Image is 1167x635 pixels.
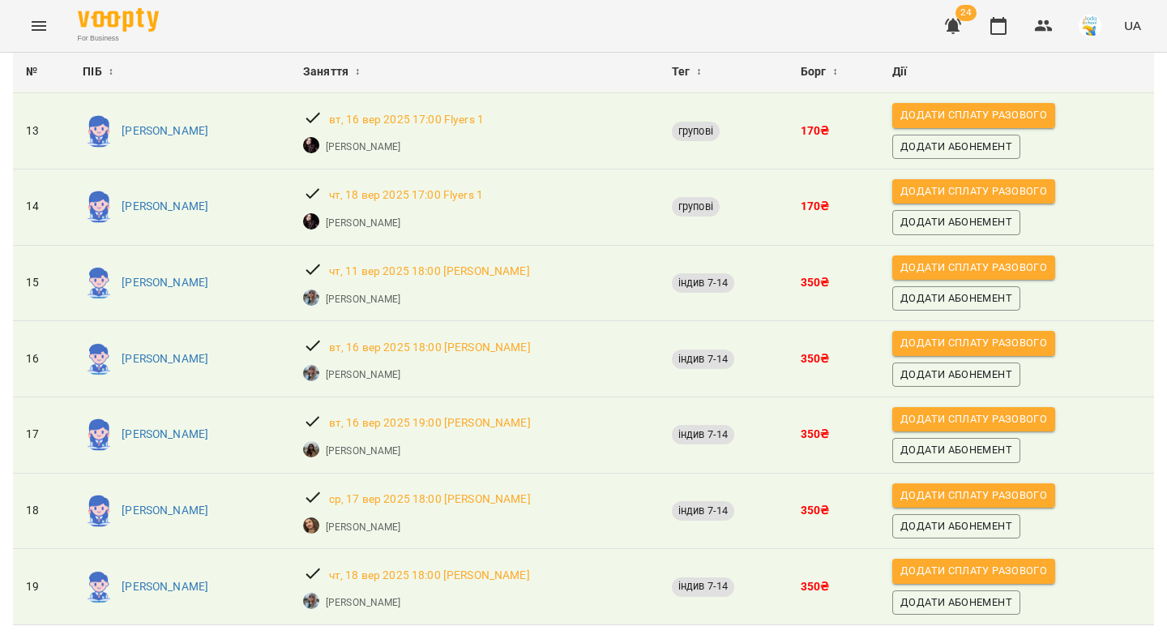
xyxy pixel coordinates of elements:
b: 350 ₴ [801,352,830,365]
a: [PERSON_NAME] [326,139,400,154]
span: Додати Абонемент [900,290,1012,307]
span: Додати сплату разового [900,106,1047,124]
b: 350 ₴ [801,276,830,289]
span: 24 [955,5,977,21]
button: Додати сплату разового [892,559,1055,583]
span: Заняття [303,62,348,82]
div: Дії [892,62,1141,82]
button: Додати сплату разового [892,331,1055,355]
span: Додати Абонемент [900,517,1012,535]
button: Додати Абонемент [892,135,1020,159]
span: UA [1124,17,1141,34]
a: [PERSON_NAME] [122,579,208,595]
img: Марія Гальченко [83,418,115,451]
span: Додати Абонемент [900,594,1012,611]
span: Тег [672,62,690,82]
div: № [26,62,57,82]
p: [PERSON_NAME] [326,520,400,534]
button: Додати сплату разового [892,483,1055,508]
a: вт, 16 вер 2025 19:00 [PERSON_NAME] [329,415,531,431]
img: Софія Коваленко [83,191,115,223]
a: [PERSON_NAME] [326,367,400,382]
img: Вадим Маслюк [83,267,115,299]
a: чт, 18 вер 2025 18:00 [PERSON_NAME] [329,568,530,584]
span: індив 7-14 [672,276,734,290]
button: Menu [19,6,58,45]
img: Вадим Маслюк [83,343,115,375]
img: Вадим Маслюк [83,571,115,603]
a: [PERSON_NAME] [122,351,208,367]
span: ↕ [355,62,360,82]
button: Додати сплату разового [892,407,1055,431]
td: 18 [13,473,70,549]
a: [PERSON_NAME] [326,444,400,458]
button: Додати сплату разового [892,103,1055,127]
td: 13 [13,93,70,169]
td: 14 [13,169,70,245]
img: 38072b7c2e4bcea27148e267c0c485b2.jpg [1079,15,1101,37]
span: Додати Абонемент [900,441,1012,459]
b: 350 ₴ [801,427,830,440]
p: [PERSON_NAME] [122,123,208,139]
button: Додати Абонемент [892,363,1020,387]
a: [PERSON_NAME] [122,427,208,443]
a: чт, 11 вер 2025 18:00 [PERSON_NAME] [329,264,530,280]
span: For Business [78,33,159,44]
p: [PERSON_NAME] [122,275,208,291]
td: 16 [13,321,70,397]
img: Анастасія Абрамова [303,213,319,230]
a: [PERSON_NAME] [326,595,400,610]
b: 350 ₴ [801,504,830,517]
button: Додати Абонемент [892,514,1020,538]
a: вт, 16 вер 2025 17:00 Flyers 1 [329,112,484,128]
span: Додати Абонемент [900,213,1012,231]
img: Анастасія Іванова [303,517,319,534]
span: Додати сплату разового [900,562,1047,580]
span: Додати сплату разового [900,182,1047,200]
button: Додати Абонемент [892,210,1020,234]
img: Олександра Похила [83,495,115,527]
b: 170 ₴ [801,124,830,137]
img: Софія Ященко [303,593,319,609]
img: Софія Ященко [303,365,319,381]
td: 19 [13,549,70,625]
a: [PERSON_NAME] [326,292,400,307]
span: індив 7-14 [672,579,734,594]
a: [PERSON_NAME] [122,503,208,519]
span: Додати Абонемент [900,366,1012,384]
span: Додати сплату разового [900,334,1047,352]
span: групові [672,200,720,214]
span: ↕ [109,62,113,82]
a: чт, 18 вер 2025 17:00 Flyers 1 [329,187,483,204]
span: ↕ [833,62,838,82]
button: Додати сплату разового [892,255,1055,280]
span: групові [672,124,720,139]
a: [PERSON_NAME] [326,216,400,230]
td: 15 [13,245,70,321]
p: вт, 16 вер 2025 18:00 [PERSON_NAME] [329,340,531,356]
button: UA [1118,11,1148,41]
a: ср, 17 вер 2025 18:00 [PERSON_NAME] [329,491,531,508]
td: 17 [13,397,70,473]
button: Додати сплату разового [892,179,1055,204]
span: Борг [801,62,827,82]
p: [PERSON_NAME] [122,199,208,215]
span: ПІБ [83,62,101,82]
img: Софія Коваленко [83,115,115,148]
b: 170 ₴ [801,200,830,212]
